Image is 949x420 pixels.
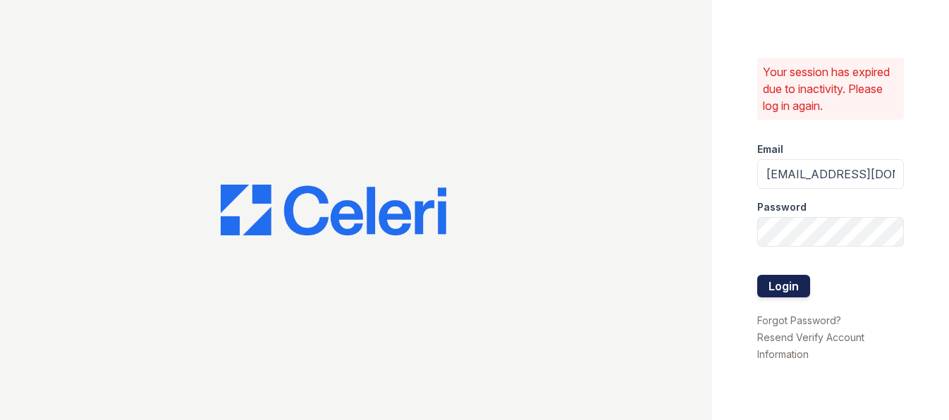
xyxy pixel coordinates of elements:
[757,275,810,297] button: Login
[763,63,899,114] p: Your session has expired due to inactivity. Please log in again.
[757,200,807,214] label: Password
[757,331,864,360] a: Resend Verify Account Information
[221,185,446,235] img: CE_Logo_Blue-a8612792a0a2168367f1c8372b55b34899dd931a85d93a1a3d3e32e68fde9ad4.png
[757,314,841,326] a: Forgot Password?
[757,142,783,156] label: Email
